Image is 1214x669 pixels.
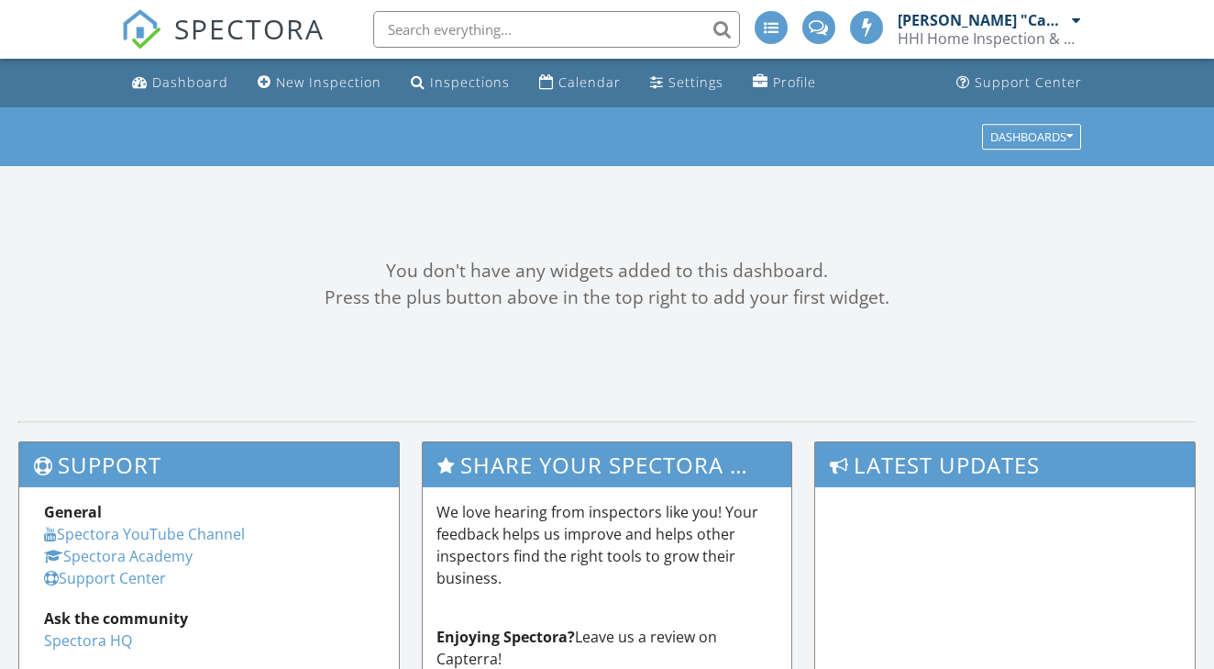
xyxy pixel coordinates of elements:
a: Spectora YouTube Channel [44,524,245,544]
div: Press the plus button above in the top right to add your first widget. [18,284,1196,311]
a: New Inspection [250,66,389,100]
div: Inspections [430,73,510,91]
a: Spectora HQ [44,630,132,651]
a: Inspections [403,66,517,100]
div: You don't have any widgets added to this dashboard. [18,258,1196,284]
a: Calendar [532,66,628,100]
a: Support Center [44,568,166,588]
h3: Share Your Spectora Experience [423,442,791,487]
a: Profile [745,66,823,100]
h3: Support [19,442,399,487]
strong: Enjoying Spectora? [436,627,575,647]
div: Settings [668,73,723,91]
div: Ask the community [44,608,374,630]
strong: General [44,502,102,522]
div: Dashboard [152,73,228,91]
a: SPECTORA [121,25,325,63]
p: We love hearing from inspectors like you! Your feedback helps us improve and helps other inspecto... [436,501,778,589]
a: Spectora Academy [44,546,193,566]
div: Dashboards [990,130,1073,143]
span: SPECTORA [174,9,325,48]
a: Dashboard [125,66,236,100]
img: The Best Home Inspection Software - Spectora [121,9,161,50]
div: Calendar [558,73,621,91]
input: Search everything... [373,11,740,48]
div: [PERSON_NAME] "Captain" [PERSON_NAME] [898,11,1067,29]
button: Dashboards [982,124,1081,150]
div: Profile [773,73,816,91]
h3: Latest Updates [815,442,1195,487]
a: Support Center [949,66,1089,100]
a: Settings [643,66,731,100]
div: New Inspection [276,73,381,91]
div: Support Center [975,73,1082,91]
div: HHI Home Inspection & Pest Control [898,29,1081,48]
